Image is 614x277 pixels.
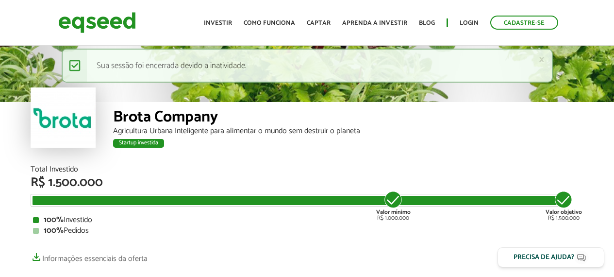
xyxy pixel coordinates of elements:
a: Captar [307,20,331,26]
div: Pedidos [33,227,581,235]
div: R$ 1.000.000 [375,190,412,221]
div: R$ 1.500.000 [31,176,584,189]
div: Sua sessão foi encerrada devido a inatividade. [62,49,553,83]
strong: Valor mínimo [376,208,411,217]
div: R$ 1.500.000 [546,190,582,221]
a: Informações essenciais da oferta [31,249,148,263]
a: Cadastre-se [490,16,558,30]
div: Brota Company [113,109,584,127]
strong: 100% [44,224,64,237]
strong: Valor objetivo [546,208,582,217]
a: Aprenda a investir [342,20,407,26]
img: EqSeed [58,10,136,35]
a: × [539,54,545,65]
strong: 100% [44,213,64,226]
a: Como funciona [244,20,295,26]
div: Startup investida [113,139,164,148]
a: Blog [419,20,435,26]
div: Investido [33,216,581,224]
a: Login [460,20,479,26]
a: Investir [204,20,232,26]
div: Agricultura Urbana Inteligente para alimentar o mundo sem destruir o planeta [113,127,584,135]
div: Total Investido [31,166,584,173]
